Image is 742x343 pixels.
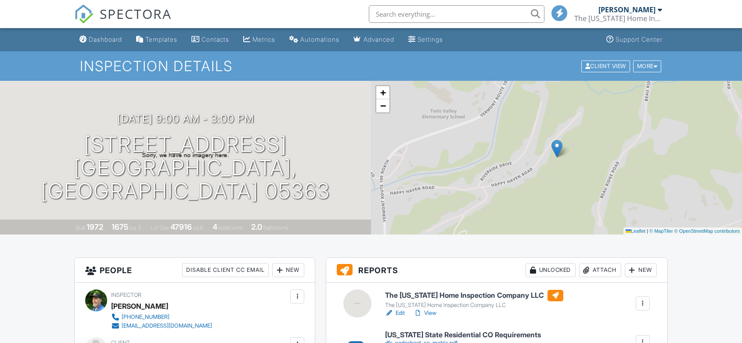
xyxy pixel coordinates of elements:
[385,302,563,309] div: The [US_STATE] Home Inspection Company LLC
[14,133,357,202] h1: [STREET_ADDRESS] [GEOGRAPHIC_DATA], [GEOGRAPHIC_DATA] 05363
[122,314,169,321] div: [PHONE_NUMBER]
[633,60,662,72] div: More
[213,222,217,231] div: 4
[182,263,269,277] div: Disable Client CC Email
[326,258,667,283] h3: Reports
[626,228,645,234] a: Leaflet
[151,224,169,231] span: Lot Size
[122,322,212,329] div: [EMAIL_ADDRESS][DOMAIN_NAME]
[145,36,177,43] div: Templates
[252,36,275,43] div: Metrics
[75,258,315,283] h3: People
[414,309,436,318] a: View
[76,32,126,48] a: Dashboard
[574,14,662,23] div: The Vermont Home Inspection Company LLC
[112,222,129,231] div: 1675
[649,228,673,234] a: © MapTiler
[551,140,562,158] img: Marker
[240,32,279,48] a: Metrics
[385,309,405,318] a: Edit
[74,12,172,30] a: SPECTORA
[86,222,103,231] div: 1972
[380,100,386,111] span: −
[616,36,663,43] div: Support Center
[76,224,85,231] span: Built
[193,224,204,231] span: sq.ft.
[111,300,168,313] div: [PERSON_NAME]
[111,313,212,321] a: [PHONE_NUMBER]
[603,32,666,48] a: Support Center
[74,4,94,24] img: The Best Home Inspection Software - Spectora
[350,32,398,48] a: Advanced
[286,32,343,48] a: Automations (Basic)
[117,113,254,125] h3: [DATE] 9:00 am - 3:00 pm
[89,36,122,43] div: Dashboard
[111,321,212,330] a: [EMAIL_ADDRESS][DOMAIN_NAME]
[581,60,630,72] div: Client View
[263,224,288,231] span: bathrooms
[170,222,192,231] div: 47916
[364,36,394,43] div: Advanced
[219,224,243,231] span: bedrooms
[251,222,262,231] div: 2.0
[385,331,541,339] h6: [US_STATE] State Residential CO Requirements
[418,36,443,43] div: Settings
[130,224,142,231] span: sq. ft.
[369,5,544,23] input: Search everything...
[202,36,229,43] div: Contacts
[625,263,657,277] div: New
[376,86,389,99] a: Zoom in
[405,32,447,48] a: Settings
[100,4,172,23] span: SPECTORA
[674,228,740,234] a: © OpenStreetMap contributors
[188,32,233,48] a: Contacts
[133,32,181,48] a: Templates
[300,36,339,43] div: Automations
[580,62,632,69] a: Client View
[598,5,656,14] div: [PERSON_NAME]
[380,87,386,98] span: +
[111,292,141,298] span: Inspector
[647,228,648,234] span: |
[579,263,621,277] div: Attach
[526,263,576,277] div: Unlocked
[80,58,662,74] h1: Inspection Details
[385,290,563,309] a: The [US_STATE] Home Inspection Company LLC The [US_STATE] Home Inspection Company LLC
[385,290,563,301] h6: The [US_STATE] Home Inspection Company LLC
[376,99,389,112] a: Zoom out
[272,263,304,277] div: New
